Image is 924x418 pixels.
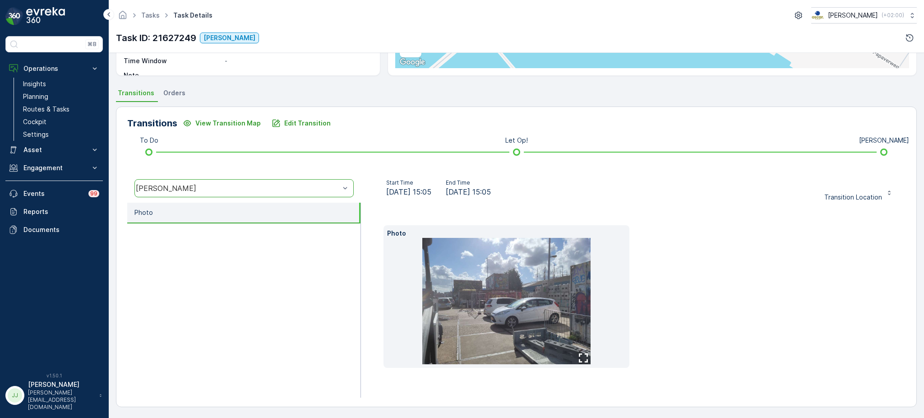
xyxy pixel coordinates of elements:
[19,90,103,103] a: Planning
[446,179,491,186] p: End Time
[23,189,83,198] p: Events
[819,181,898,195] button: Transition Location
[828,11,878,20] p: [PERSON_NAME]
[5,60,103,78] button: Operations
[203,33,255,42] p: [PERSON_NAME]
[5,141,103,159] button: Asset
[225,56,371,65] p: -
[163,88,185,98] span: Orders
[266,116,336,130] button: Edit Transition
[134,208,153,217] p: Photo
[118,88,154,98] span: Transitions
[118,14,128,21] a: Homepage
[284,119,331,128] p: Edit Transition
[882,12,904,19] p: ( +02:00 )
[386,186,431,197] span: [DATE] 15:05
[23,163,85,172] p: Engagement
[19,128,103,141] a: Settings
[505,136,528,145] p: Let Op!
[386,179,431,186] p: Start Time
[124,71,221,80] p: Note
[195,119,261,128] p: View Transition Map
[23,145,85,154] p: Asset
[200,33,259,43] button: Geen Afval
[811,10,824,20] img: basis-logo_rgb2x.png
[90,190,97,197] p: 99
[23,105,69,114] p: Routes & Tasks
[5,7,23,25] img: logo
[19,116,103,128] a: Cockpit
[19,78,103,90] a: Insights
[859,136,909,145] p: [PERSON_NAME]
[26,7,65,25] img: logo_dark-DEwI_e13.png
[811,7,917,23] button: [PERSON_NAME](+02:00)
[5,203,103,221] a: Reports
[116,31,196,45] p: Task ID: 21627249
[23,117,46,126] p: Cockpit
[23,225,99,234] p: Documents
[446,186,491,197] span: [DATE] 15:05
[225,71,371,80] p: -
[8,388,22,403] div: JJ
[422,238,591,364] img: 1eecf725d6e14e759e26472c6d463677.jpg
[171,11,214,20] span: Task Details
[5,185,103,203] a: Events99
[28,389,95,411] p: [PERSON_NAME][EMAIL_ADDRESS][DOMAIN_NAME]
[824,193,882,202] p: Transition Location
[5,380,103,411] button: JJ[PERSON_NAME][PERSON_NAME][EMAIL_ADDRESS][DOMAIN_NAME]
[5,221,103,239] a: Documents
[5,373,103,378] span: v 1.50.1
[141,11,160,19] a: Tasks
[88,41,97,48] p: ⌘B
[5,159,103,177] button: Engagement
[23,79,46,88] p: Insights
[397,56,427,68] a: Open this area in Google Maps (opens a new window)
[19,103,103,116] a: Routes & Tasks
[177,116,266,130] button: View Transition Map
[397,56,427,68] img: Google
[23,64,85,73] p: Operations
[136,184,340,192] div: [PERSON_NAME]
[28,380,95,389] p: [PERSON_NAME]
[387,229,626,238] p: Photo
[127,116,177,130] p: Transitions
[124,56,221,65] p: Time Window
[23,130,49,139] p: Settings
[23,207,99,216] p: Reports
[23,92,48,101] p: Planning
[140,136,158,145] p: To Do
